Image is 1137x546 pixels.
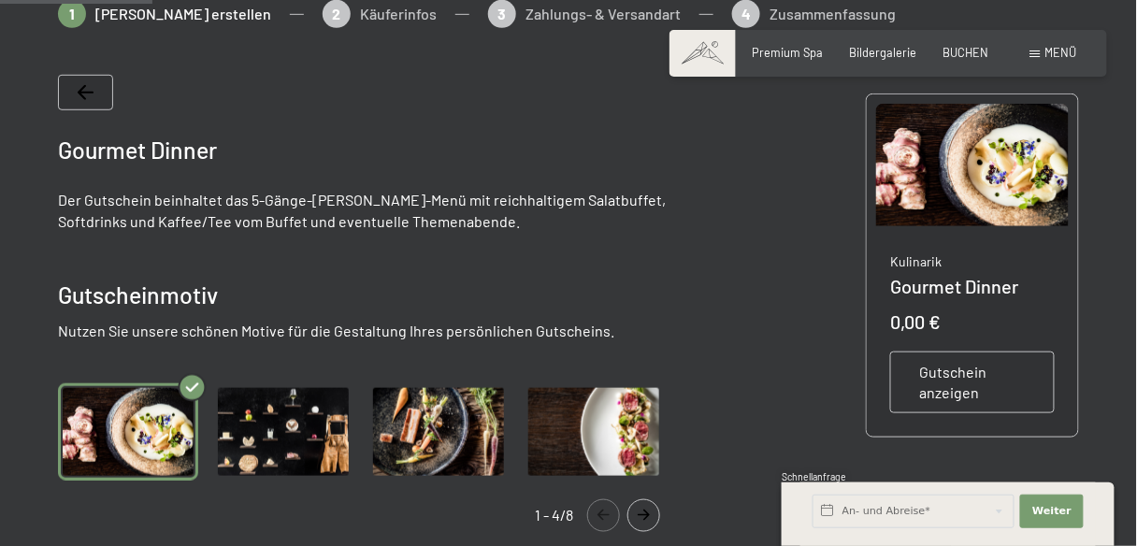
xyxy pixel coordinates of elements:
[782,471,846,482] span: Schnellanfrage
[1032,504,1072,519] span: Weiter
[753,45,824,60] a: Premium Spa
[943,45,989,60] a: BUCHEN
[850,45,917,60] a: Bildergalerie
[1045,45,1077,60] span: Menü
[1020,495,1084,528] button: Weiter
